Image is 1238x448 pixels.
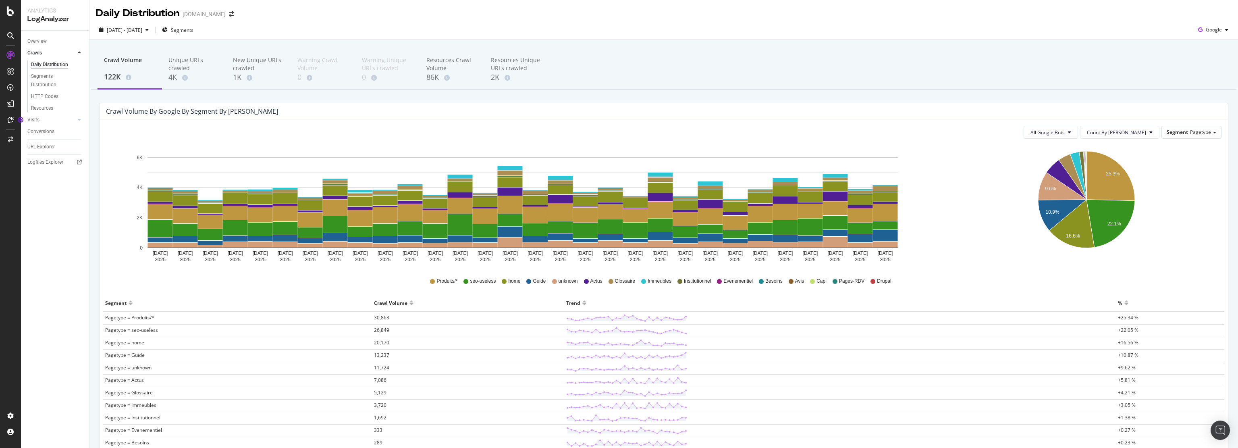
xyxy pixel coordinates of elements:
[530,257,541,263] text: 2025
[655,257,666,263] text: 2025
[105,439,149,446] span: Pagetype = Besoins
[566,296,580,309] div: Trend
[105,339,144,346] span: Pagetype = home
[31,72,83,89] a: Segments Distribution
[168,72,220,83] div: 4K
[426,72,478,83] div: 86K
[816,278,827,285] span: Capi
[1024,126,1078,139] button: All Google Bots
[952,145,1220,266] div: A chart.
[580,257,591,263] text: 2025
[648,278,671,285] span: Immeubles
[278,250,293,256] text: [DATE]
[1118,377,1136,383] span: +5.81 %
[374,389,386,396] span: 5,129
[374,339,389,346] span: 20,170
[105,427,162,433] span: Pagetype = Evenementiel
[1206,26,1222,33] span: Google
[27,37,83,46] a: Overview
[107,27,142,33] span: [DATE] - [DATE]
[255,257,266,263] text: 2025
[1045,209,1059,215] text: 10.9%
[159,23,197,36] button: Segments
[752,250,768,256] text: [DATE]
[328,250,343,256] text: [DATE]
[362,72,413,83] div: 0
[203,250,218,256] text: [DATE]
[105,352,145,358] span: Pagetype = Guide
[105,314,154,321] span: Pagetype = Produits/*
[31,72,76,89] div: Segments Distribution
[590,278,602,285] span: Actus
[705,257,716,263] text: 2025
[297,72,349,83] div: 0
[31,104,53,113] div: Resources
[680,257,691,263] text: 2025
[780,257,791,263] text: 2025
[795,278,804,285] span: Avis
[878,250,893,256] text: [DATE]
[880,257,891,263] text: 2025
[755,257,766,263] text: 2025
[503,250,518,256] text: [DATE]
[528,250,543,256] text: [DATE]
[855,257,866,263] text: 2025
[478,250,493,256] text: [DATE]
[137,215,143,221] text: 2K
[168,56,220,72] div: Unique URLs crawled
[428,250,443,256] text: [DATE]
[27,15,83,24] div: LogAnalyzer
[96,6,179,20] div: Daily Distribution
[31,60,68,69] div: Daily Distribution
[105,377,144,383] span: Pagetype = Actus
[1118,364,1136,371] span: +9.62 %
[430,257,441,263] text: 2025
[27,116,75,124] a: Visits
[602,250,618,256] text: [DATE]
[374,377,386,383] span: 7,086
[374,439,382,446] span: 289
[137,185,143,191] text: 4K
[31,104,83,113] a: Resources
[27,143,55,151] div: URL Explorer
[233,56,285,72] div: New Unique URLs crawled
[27,158,83,167] a: Logfiles Explorer
[505,257,516,263] text: 2025
[615,278,636,285] span: Glossaire
[27,158,63,167] div: Logfiles Explorer
[605,257,616,263] text: 2025
[96,23,152,36] button: [DATE] - [DATE]
[1118,402,1136,408] span: +3.05 %
[171,27,193,33] span: Segments
[233,72,285,83] div: 1K
[1118,352,1138,358] span: +10.87 %
[491,56,542,72] div: Resources Unique URLs crawled
[436,278,457,285] span: Produits/*
[153,250,168,256] text: [DATE]
[405,257,415,263] text: 2025
[155,257,166,263] text: 2025
[105,414,160,421] span: Pagetype = Institutionnel
[453,250,468,256] text: [DATE]
[480,257,491,263] text: 2025
[297,56,349,72] div: Warning Crawl Volume
[205,257,216,263] text: 2025
[330,257,341,263] text: 2025
[31,60,83,69] a: Daily Distribution
[27,143,83,151] a: URL Explorer
[426,56,478,72] div: Resources Crawl Volume
[730,257,741,263] text: 2025
[1087,129,1146,136] span: Count By Day
[777,250,793,256] text: [DATE]
[228,250,243,256] text: [DATE]
[27,116,39,124] div: Visits
[380,257,391,263] text: 2025
[1030,129,1065,136] span: All Google Bots
[104,56,156,71] div: Crawl Volume
[727,250,743,256] text: [DATE]
[106,107,278,115] div: Crawl Volume by google by Segment by [PERSON_NAME]
[105,402,156,408] span: Pagetype = Immeubles
[230,257,241,263] text: 2025
[27,127,83,136] a: Conversions
[805,257,816,263] text: 2025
